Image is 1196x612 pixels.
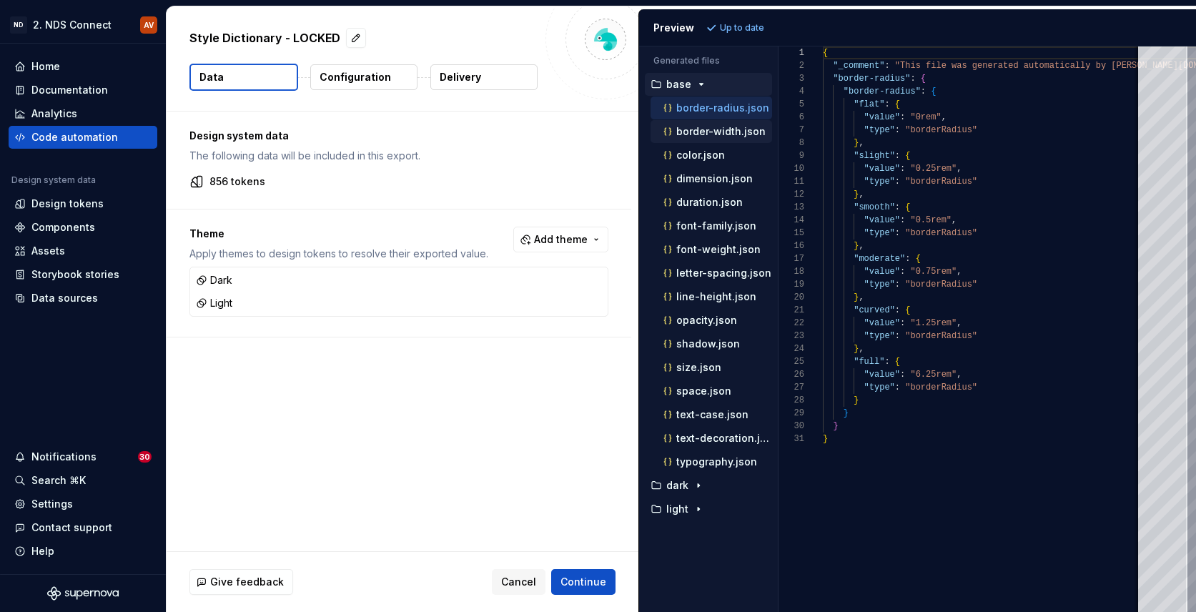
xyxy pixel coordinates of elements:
span: Add theme [534,232,588,247]
div: 24 [779,342,804,355]
span: "slight" [854,151,895,161]
p: text-decoration.json [676,433,772,444]
span: } [833,421,838,431]
p: Style Dictionary - LOCKED [189,29,340,46]
span: , [952,215,957,225]
div: 26 [779,368,804,381]
span: : [900,164,905,174]
p: font-weight.json [676,244,761,255]
p: letter-spacing.json [676,267,771,279]
button: Contact support [9,516,157,539]
button: Cancel [492,569,545,595]
div: 1 [779,46,804,59]
div: AV [144,19,154,31]
div: 20 [779,291,804,304]
span: "type" [864,125,894,135]
div: Notifications [31,450,97,464]
button: duration.json [651,194,772,210]
div: Analytics [31,107,77,121]
div: 11 [779,175,804,188]
span: } [854,292,859,302]
span: "borderRadius" [905,382,977,393]
a: Data sources [9,287,157,310]
span: "0rem" [910,112,941,122]
div: Home [31,59,60,74]
a: Settings [9,493,157,515]
p: border-radius.json [676,102,769,114]
span: { [931,87,936,97]
div: 21 [779,304,804,317]
span: , [859,292,864,302]
p: Apply themes to design tokens to resolve their exported value. [189,247,488,261]
button: font-weight.json [651,242,772,257]
div: Dark [196,273,232,287]
div: 2. NDS Connect [33,18,112,32]
div: 15 [779,227,804,240]
div: 19 [779,278,804,291]
div: 28 [779,394,804,407]
p: color.json [676,149,725,161]
p: shadow.json [676,338,740,350]
span: "full" [854,357,884,367]
p: light [666,503,688,515]
span: "type" [864,228,894,238]
div: 29 [779,407,804,420]
span: : [900,318,905,328]
p: Up to date [720,22,764,34]
span: , [859,344,864,354]
span: : [895,177,900,187]
a: Design tokens [9,192,157,215]
span: "moderate" [854,254,905,264]
button: dark [645,478,772,493]
span: : [895,228,900,238]
div: 17 [779,252,804,265]
span: , [957,164,962,174]
span: : [900,112,905,122]
span: { [823,48,828,58]
button: Help [9,540,157,563]
div: 31 [779,433,804,445]
button: Notifications30 [9,445,157,468]
div: 30 [779,420,804,433]
div: Light [196,296,232,310]
p: font-family.json [676,220,756,232]
span: { [921,74,926,84]
button: border-width.json [651,124,772,139]
span: "0.75rem" [910,267,957,277]
div: 14 [779,214,804,227]
button: Search ⌘K [9,469,157,492]
button: line-height.json [651,289,772,305]
p: Design system data [189,129,608,143]
span: "value" [864,267,899,277]
p: Theme [189,227,488,241]
span: "value" [864,370,899,380]
a: Components [9,216,157,239]
p: Generated files [653,55,763,66]
div: ND [10,16,27,34]
div: Settings [31,497,73,511]
button: space.json [651,383,772,399]
span: "1.25rem" [910,318,957,328]
span: "borderRadius" [905,177,977,187]
span: { [905,305,910,315]
span: "value" [864,215,899,225]
p: The following data will be included in this export. [189,149,608,163]
p: space.json [676,385,731,397]
span: "type" [864,177,894,187]
span: "borderRadius" [905,125,977,135]
div: Help [31,544,54,558]
div: 7 [779,124,804,137]
span: "borderRadius" [905,331,977,341]
p: size.json [676,362,721,373]
span: : [900,267,905,277]
span: "0.25rem" [910,164,957,174]
span: : [895,151,900,161]
div: 25 [779,355,804,368]
svg: Supernova Logo [47,586,119,601]
span: , [957,318,962,328]
a: Code automation [9,126,157,149]
div: 13 [779,201,804,214]
span: : [895,280,900,290]
p: dark [666,480,688,491]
